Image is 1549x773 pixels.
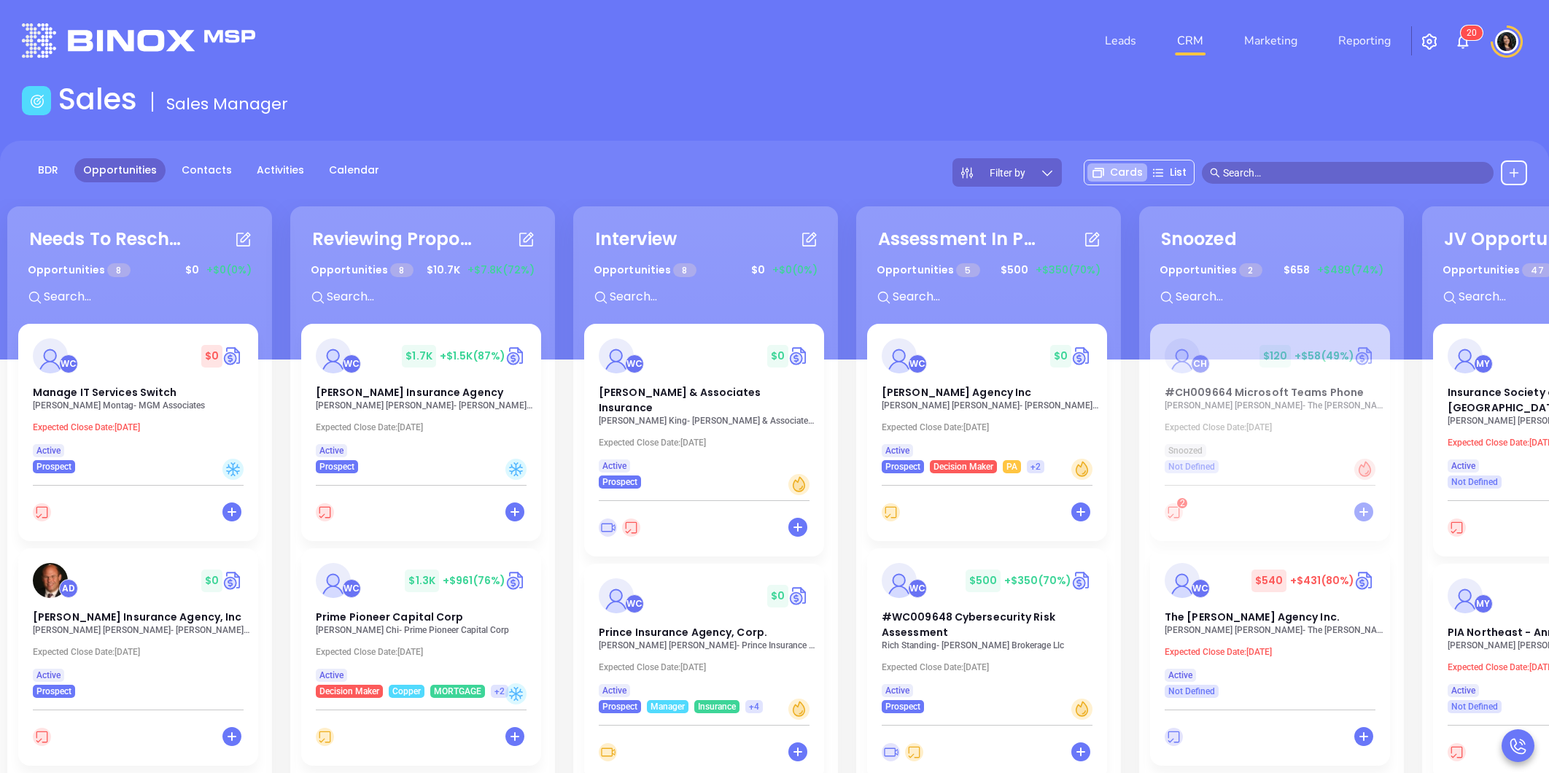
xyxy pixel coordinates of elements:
div: SnoozedOpportunities 2$658+$489(74%) [1150,217,1393,324]
sup: 20 [1461,26,1483,40]
p: Jessica A. Hess - The Willis E. Kilborne Agency Inc. [1165,625,1383,635]
a: Leads [1099,26,1142,55]
a: profileWalter Contreras$0Circle dollar[PERSON_NAME] Agency Inc[PERSON_NAME] [PERSON_NAME]- [PERSO... [867,324,1107,473]
span: +$1.5K (87%) [440,349,505,363]
span: Decision Maker [933,459,993,475]
a: profileCarla Humber$120+$58(49%)Circle dollar#CH009664 Microsoft Teams Phone[PERSON_NAME] [PERSON... [1150,324,1390,473]
span: +$350 (70%) [1004,573,1071,588]
div: Walter Contreras [625,354,644,373]
span: $ 0 [201,345,222,368]
span: Prospect [319,459,354,475]
img: PIA Northeast - Annual Convention [1448,578,1483,613]
span: Snoozed [1168,443,1203,459]
img: Gaudette Insurance Agency, Inc [33,563,68,598]
img: Prince Insurance Agency, Corp. [599,578,634,613]
a: profileAnabell Dominguez$0Circle dollar[PERSON_NAME] Insurance Agency, Inc[PERSON_NAME] [PERSON_N... [18,548,258,698]
span: 2 [1180,498,1185,508]
div: Walter Contreras [342,354,361,373]
span: $ 1.3K [405,570,439,592]
div: Needs To Reschedule [29,226,190,252]
span: Decision Maker [319,683,379,699]
span: Prospect [602,699,637,715]
div: Warm [788,474,810,495]
p: Expected Close Date: [DATE] [599,438,818,448]
a: Activities [248,158,313,182]
span: 8 [390,263,413,277]
span: Active [602,458,626,474]
input: Search... [608,287,827,306]
span: Wolfson Keegan Insurance Agency [316,385,503,400]
div: Megan Youmans [1474,594,1493,613]
a: Quote [1071,345,1092,367]
div: Walter Contreras [908,579,927,598]
div: Interview [595,226,677,252]
span: 2 [1239,263,1262,277]
div: profileWalter Contreras$0Circle dollar[PERSON_NAME] Agency Inc[PERSON_NAME] [PERSON_NAME]- [PERSO... [867,324,1110,548]
a: profileWalter Contreras$1.3K+$961(76%)Circle dollarPrime Pioneer Capital Corp[PERSON_NAME] Chi- P... [301,548,541,698]
span: Not Defined [1451,474,1498,490]
img: #CH009664 Microsoft Teams Phone [1165,338,1200,373]
p: Fran Wolfson - Wolfson-Keegan Insurance Agency [316,400,535,411]
div: Snoozed [1161,226,1237,252]
span: Active [319,667,343,683]
input: Search... [325,287,544,306]
p: Opportunities [311,257,414,284]
span: Active [1168,667,1192,683]
div: Anabell Dominguez [59,579,78,598]
span: Gaudette Insurance Agency, Inc [33,610,242,624]
a: Quote [1354,345,1375,367]
div: Carla Humber [1191,354,1210,373]
p: Expected Close Date: [DATE] [882,422,1100,432]
img: Dreher Agency Inc [882,338,917,373]
div: Warm [788,699,810,720]
a: CRM [1171,26,1209,55]
span: +$961 (76%) [443,573,505,588]
span: Filter by [990,168,1025,178]
span: +2 [494,683,505,699]
h1: Sales [58,82,137,117]
img: The Willis E. Kilborne Agency Inc. [1165,563,1200,598]
span: +$431 (80%) [1290,573,1354,588]
img: Quote [1071,570,1092,591]
span: Sales Manager [166,93,288,115]
a: Calendar [320,158,388,182]
div: Walter Contreras [59,354,78,373]
img: logo [22,23,255,58]
span: Active [602,683,626,699]
span: $ 1.7K [402,345,436,368]
div: profileAnabell Dominguez$0Circle dollar[PERSON_NAME] Insurance Agency, Inc[PERSON_NAME] [PERSON_N... [18,548,261,773]
span: $ 0 [1050,345,1071,368]
span: +$7.8K (72%) [467,263,535,278]
span: Active [1451,683,1475,699]
span: Active [36,667,61,683]
p: Expected Close Date: [DATE] [599,662,818,672]
sup: 2 [1177,498,1187,508]
img: #WC009648 Cybersecurity Risk Assessment [882,563,917,598]
span: List [1170,165,1187,180]
input: Search... [42,287,261,306]
span: Copper [392,683,421,699]
a: Reporting [1332,26,1397,55]
span: +2 [1030,459,1041,475]
a: Quote [222,345,244,367]
span: $ 0 [748,259,769,281]
a: Marketing [1238,26,1303,55]
a: Contacts [173,158,241,182]
span: $ 0 [767,585,788,607]
span: Dreher Agency Inc [882,385,1031,400]
span: Active [1451,458,1475,474]
a: Opportunities [74,158,166,182]
img: Prime Pioneer Capital Corp [316,563,351,598]
div: Cold [505,459,527,480]
p: Rachel Montag - MGM Associates [33,400,252,411]
a: profileWalter Contreras$500+$350(70%)Circle dollar#WC009648 Cybersecurity Risk AssessmentRich Sta... [867,548,1107,713]
span: Active [319,443,343,459]
div: Walter Contreras [1191,579,1210,598]
a: BDR [29,158,67,182]
span: Prospect [602,474,637,490]
div: Cold [222,459,244,480]
span: Not Defined [1451,699,1498,715]
div: Megan Youmans [1474,354,1493,373]
a: profileWalter Contreras$0Circle dollarManage IT Services Switch[PERSON_NAME] Montag- MGM Associat... [18,324,258,473]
